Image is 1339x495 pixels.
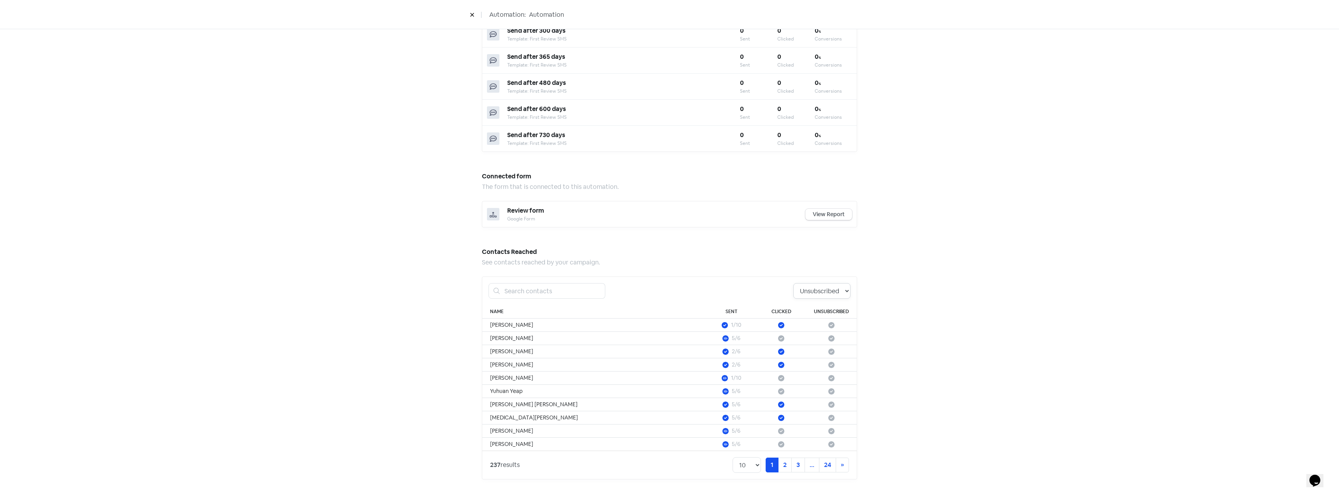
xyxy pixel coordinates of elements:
[740,114,777,121] div: Sent
[740,88,777,95] div: Sent
[507,215,805,222] div: Google Form
[482,385,706,398] td: Yuhuan Yeap
[777,140,815,147] div: Clicked
[482,345,706,358] td: [PERSON_NAME]
[740,62,777,69] div: Sent
[507,206,544,215] span: Review form
[777,62,815,69] div: Clicked
[482,398,706,411] td: [PERSON_NAME] [PERSON_NAME]
[815,62,852,69] div: Conversions
[482,372,706,385] td: [PERSON_NAME]
[507,105,566,113] span: Send after 600 days
[507,53,565,61] span: Send after 365 days
[815,140,852,147] div: Conversions
[819,82,821,86] span: %
[507,140,740,147] div: Template: First Review SMS
[507,131,565,139] span: Send after 730 days
[836,458,849,472] a: Next
[732,400,740,409] div: 5/6
[482,358,706,372] td: [PERSON_NAME]
[819,108,821,112] span: %
[806,305,857,319] th: Unsubscribed
[815,79,821,87] b: 0
[500,283,605,299] input: Search contacts
[1306,464,1331,487] iframe: chat widget
[732,387,740,395] div: 5/6
[482,258,857,267] div: See contacts reached by your campaign.
[507,62,740,69] div: Template: First Review SMS
[740,35,777,42] div: Sent
[482,246,857,258] h5: Contacts Reached
[490,460,520,470] div: results
[740,53,744,61] b: 0
[732,347,740,356] div: 2/6
[791,458,805,472] a: 3
[815,35,852,42] div: Conversions
[815,131,821,139] b: 0
[731,321,741,329] div: 1/10
[777,105,781,113] b: 0
[819,30,821,33] span: %
[740,140,777,147] div: Sent
[815,26,821,35] b: 0
[482,425,706,438] td: [PERSON_NAME]
[819,56,821,60] span: %
[732,440,740,448] div: 5/6
[731,374,741,382] div: 1/10
[777,131,781,139] b: 0
[489,10,526,19] span: Automation:
[778,458,792,472] a: 2
[482,438,706,451] td: [PERSON_NAME]
[819,458,836,472] a: 24
[777,26,781,35] b: 0
[507,79,566,87] span: Send after 480 days
[507,26,566,35] span: Send after 300 days
[482,182,857,192] div: The form that is connected to this automation.
[815,53,821,61] b: 0
[482,319,706,332] td: [PERSON_NAME]
[706,305,756,319] th: Sent
[490,461,501,469] strong: 237
[815,114,852,121] div: Conversions
[740,79,744,87] b: 0
[732,334,740,342] div: 5/6
[805,209,852,220] a: View Report
[507,88,740,95] div: Template: First Review SMS
[732,427,740,435] div: 5/6
[805,458,819,472] a: ...
[507,114,740,121] div: Template: First Review SMS
[507,35,740,42] div: Template: First Review SMS
[819,134,821,138] span: %
[841,461,844,469] span: »
[766,458,778,472] a: 1
[732,414,740,422] div: 5/6
[740,26,744,35] b: 0
[482,305,706,319] th: Name
[815,88,852,95] div: Conversions
[482,171,857,182] h5: Connected form
[740,105,744,113] b: 0
[777,114,815,121] div: Clicked
[756,305,806,319] th: Clicked
[777,35,815,42] div: Clicked
[732,361,740,369] div: 2/6
[815,105,821,113] b: 0
[482,332,706,345] td: [PERSON_NAME]
[740,131,744,139] b: 0
[777,53,781,61] b: 0
[482,411,706,425] td: [MEDICAL_DATA][PERSON_NAME]
[777,88,815,95] div: Clicked
[777,79,781,87] b: 0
